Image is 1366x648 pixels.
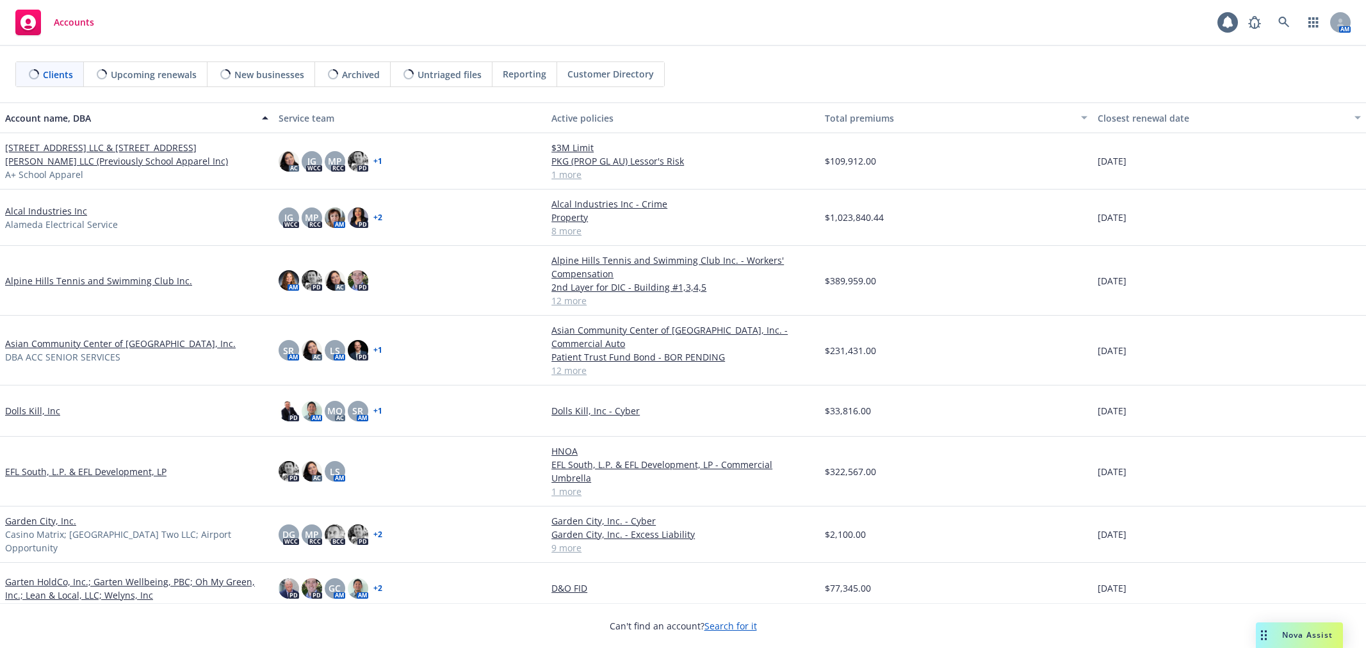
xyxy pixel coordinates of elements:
[1098,581,1126,595] span: [DATE]
[5,337,236,350] a: Asian Community Center of [GEOGRAPHIC_DATA], Inc.
[302,578,322,599] img: photo
[234,68,304,81] span: New businesses
[551,224,815,238] a: 8 more
[825,111,1074,125] div: Total premiums
[825,465,876,478] span: $322,567.00
[825,211,884,224] span: $1,023,840.44
[546,102,820,133] button: Active policies
[551,404,815,417] a: Dolls Kill, Inc - Cyber
[284,211,293,224] span: JG
[1098,344,1126,357] span: [DATE]
[551,528,815,541] a: Garden City, Inc. - Excess Liability
[302,461,322,482] img: photo
[551,458,815,485] a: EFL South, L.P. & EFL Development, LP - Commercial Umbrella
[1271,10,1297,35] a: Search
[330,344,340,357] span: LS
[1098,404,1126,417] span: [DATE]
[1098,528,1126,541] span: [DATE]
[5,350,120,364] span: DBA ACC SENIOR SERVICES
[551,581,815,595] a: D&O FID
[302,340,322,360] img: photo
[348,151,368,172] img: photo
[551,168,815,181] a: 1 more
[279,111,542,125] div: Service team
[825,404,871,417] span: $33,816.00
[279,151,299,172] img: photo
[283,344,294,357] span: SR
[567,67,654,81] span: Customer Directory
[352,404,363,417] span: SR
[54,17,94,28] span: Accounts
[5,111,254,125] div: Account name, DBA
[5,575,268,602] a: Garten HoldCo, Inc.; Garten Wellbeing, PBC; Oh My Green, Inc.; Lean & Local, LLC; Welyns, Inc
[551,323,815,350] a: Asian Community Center of [GEOGRAPHIC_DATA], Inc. - Commercial Auto
[348,207,368,228] img: photo
[325,270,345,291] img: photo
[1098,274,1126,288] span: [DATE]
[1282,629,1333,640] span: Nova Assist
[329,581,341,595] span: GC
[610,619,757,633] span: Can't find an account?
[551,280,815,294] a: 2nd Layer for DIC - Building #1,3,4,5
[373,407,382,415] a: + 1
[820,102,1093,133] button: Total premiums
[551,197,815,211] a: Alcal Industries Inc - Crime
[348,340,368,360] img: photo
[1098,154,1126,168] span: [DATE]
[348,578,368,599] img: photo
[1098,465,1126,478] span: [DATE]
[551,444,815,458] a: HNOA
[551,485,815,498] a: 1 more
[330,465,340,478] span: LS
[551,154,815,168] a: PKG (PROP GL AU) Lessor's Risk
[825,344,876,357] span: $231,431.00
[5,218,118,231] span: Alameda Electrical Service
[307,154,316,168] span: JG
[825,581,871,595] span: $77,345.00
[325,524,345,545] img: photo
[373,346,382,354] a: + 1
[348,270,368,291] img: photo
[282,528,295,541] span: DG
[5,404,60,417] a: Dolls Kill, Inc
[111,68,197,81] span: Upcoming renewals
[5,514,76,528] a: Garden City, Inc.
[342,68,380,81] span: Archived
[302,270,322,291] img: photo
[1093,102,1366,133] button: Closest renewal date
[503,67,546,81] span: Reporting
[1098,211,1126,224] span: [DATE]
[1256,622,1343,648] button: Nova Assist
[373,585,382,592] a: + 2
[43,68,73,81] span: Clients
[10,4,99,40] a: Accounts
[5,274,192,288] a: Alpine Hills Tennis and Swimming Club Inc.
[305,211,319,224] span: MP
[1242,10,1267,35] a: Report a Bug
[328,154,342,168] span: MP
[279,270,299,291] img: photo
[704,620,757,632] a: Search for it
[551,294,815,307] a: 12 more
[302,401,322,421] img: photo
[279,401,299,421] img: photo
[551,514,815,528] a: Garden City, Inc. - Cyber
[825,274,876,288] span: $389,959.00
[373,214,382,222] a: + 2
[551,211,815,224] a: Property
[551,111,815,125] div: Active policies
[348,524,368,545] img: photo
[1301,10,1326,35] a: Switch app
[327,404,343,417] span: MQ
[5,204,87,218] a: Alcal Industries Inc
[551,254,815,280] a: Alpine Hills Tennis and Swimming Club Inc. - Workers' Compensation
[305,528,319,541] span: MP
[418,68,482,81] span: Untriaged files
[279,578,299,599] img: photo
